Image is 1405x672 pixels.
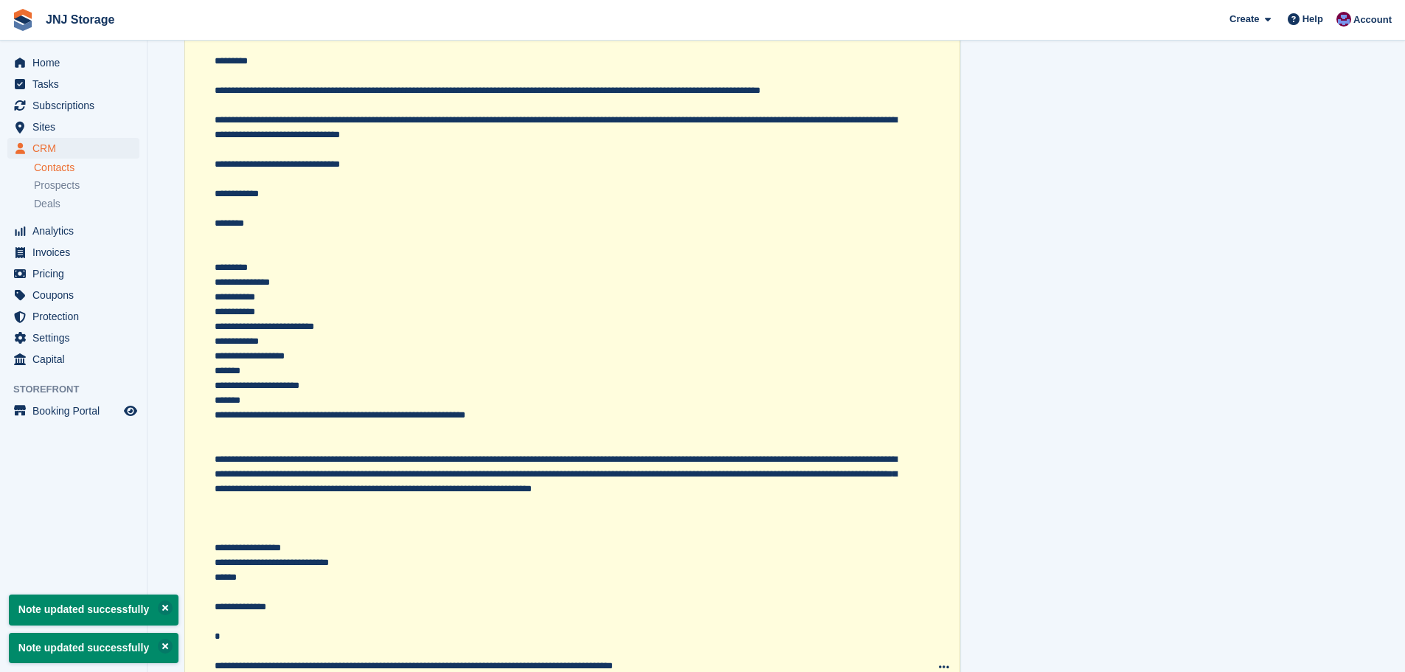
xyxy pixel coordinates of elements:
span: Sites [32,117,121,137]
span: Help [1302,12,1323,27]
span: Deals [34,197,60,211]
a: menu [7,306,139,327]
span: Booking Portal [32,401,121,421]
span: Pricing [32,263,121,284]
p: Note updated successfully [9,633,178,663]
a: Deals [34,196,139,212]
span: Capital [32,349,121,370]
span: Create [1229,12,1259,27]
a: menu [7,221,139,241]
a: menu [7,328,139,348]
a: Prospects [34,178,139,193]
a: Contacts [34,161,139,175]
span: Coupons [32,285,121,305]
span: Invoices [32,242,121,263]
a: menu [7,285,139,305]
span: Protection [32,306,121,327]
span: Tasks [32,74,121,94]
span: Account [1353,13,1392,27]
img: stora-icon-8386f47178a22dfd0bd8f6a31ec36ba5ce8667c1dd55bd0f319d3a0aa187defe.svg [12,9,34,31]
span: Analytics [32,221,121,241]
a: menu [7,117,139,137]
a: menu [7,52,139,73]
span: CRM [32,138,121,159]
span: Subscriptions [32,95,121,116]
img: Jonathan Scrase [1336,12,1351,27]
a: menu [7,401,139,421]
a: menu [7,138,139,159]
a: JNJ Storage [40,7,120,32]
a: menu [7,263,139,284]
span: Prospects [34,179,80,193]
a: menu [7,74,139,94]
p: Note updated successfully [9,595,178,625]
a: menu [7,349,139,370]
span: Home [32,52,121,73]
span: Settings [32,328,121,348]
a: Preview store [122,402,139,420]
a: menu [7,242,139,263]
a: menu [7,95,139,116]
span: Storefront [13,382,147,397]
